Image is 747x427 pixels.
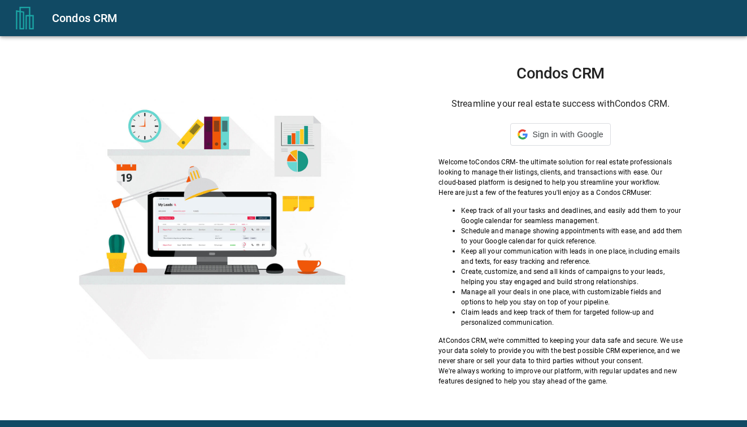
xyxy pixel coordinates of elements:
[52,9,733,27] div: Condos CRM
[461,287,683,307] p: Manage all your deals in one place, with customizable fields and options to help you stay on top ...
[461,267,683,287] p: Create, customize, and send all kinds of campaigns to your leads, helping you stay engaged and bu...
[461,246,683,267] p: Keep all your communication with leads in one place, including emails and texts, for easy trackin...
[438,64,683,82] h1: Condos CRM
[438,335,683,366] p: At Condos CRM , we're committed to keeping your data safe and secure. We use your data solely to ...
[510,123,610,146] div: Sign in with Google
[438,188,683,198] p: Here are just a few of the features you'll enjoy as a Condos CRM user:
[461,226,683,246] p: Schedule and manage showing appointments with ease, and add them to your Google calendar for quic...
[438,157,683,188] p: Welcome to Condos CRM - the ultimate solution for real estate professionals looking to manage the...
[438,96,683,112] h6: Streamline your real estate success with Condos CRM .
[461,206,683,226] p: Keep track of all your tasks and deadlines, and easily add them to your Google calendar for seaml...
[532,130,603,139] span: Sign in with Google
[438,366,683,386] p: We're always working to improve our platform, with regular updates and new features designed to h...
[461,307,683,328] p: Claim leads and keep track of them for targeted follow-up and personalized communication.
